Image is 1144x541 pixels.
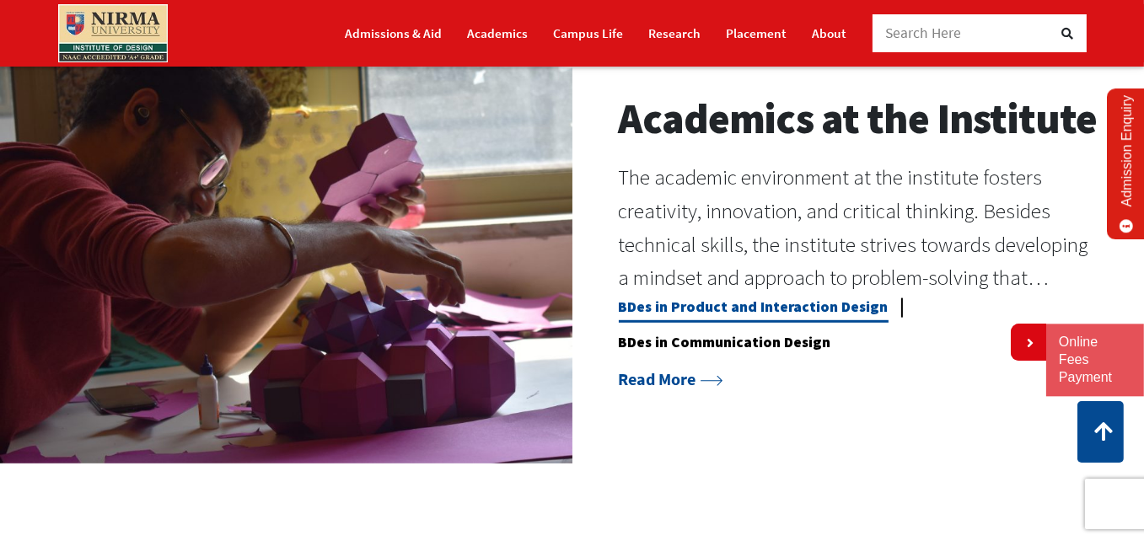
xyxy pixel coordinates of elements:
a: About [813,19,847,48]
span: Search Here [886,24,963,42]
p: The academic environment at the institute fosters creativity, innovation, and critical thinking. ... [619,161,1098,295]
a: BDes in Product and Interaction Design [619,297,889,323]
a: Campus Life [554,19,624,48]
h2: Academics at the Institute [619,94,1098,144]
a: Admissions & Aid [346,19,443,48]
a: Online Fees Payment [1059,334,1131,386]
a: Research [649,19,701,48]
img: main_logo [58,4,168,62]
a: Academics [468,19,529,48]
a: Placement [727,19,787,48]
a: Read More [619,368,723,389]
a: BDes in Communication Design [619,333,831,358]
